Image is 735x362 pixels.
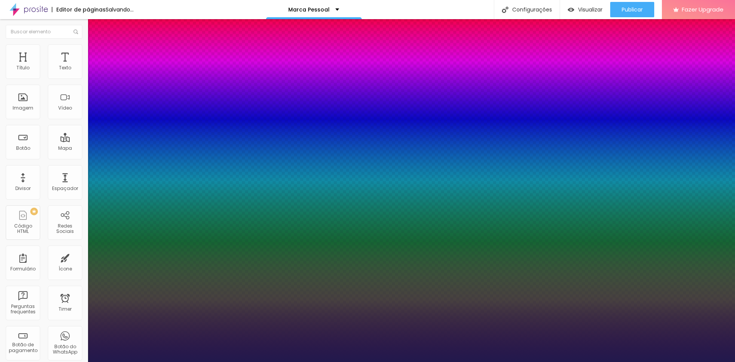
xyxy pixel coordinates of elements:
div: Código HTML [8,223,38,234]
p: Marca Pessoal [288,7,330,12]
div: Editor de páginas [52,7,106,12]
div: Texto [59,65,71,70]
div: Botão [16,146,30,151]
input: Buscar elemento [6,25,82,39]
button: Publicar [610,2,654,17]
div: Salvando... [106,7,134,12]
img: Icone [73,29,78,34]
div: Formulário [10,266,36,272]
div: Imagem [13,105,33,111]
div: Redes Sociais [50,223,80,234]
button: Visualizar [560,2,610,17]
img: view-1.svg [568,7,574,13]
div: Botão de pagamento [8,342,38,353]
div: Divisor [15,186,31,191]
div: Ícone [59,266,72,272]
div: Vídeo [58,105,72,111]
div: Espaçador [52,186,78,191]
img: Icone [502,7,508,13]
span: Publicar [622,7,643,13]
span: Visualizar [578,7,603,13]
div: Perguntas frequentes [8,304,38,315]
div: Mapa [58,146,72,151]
div: Botão do WhatsApp [50,344,80,355]
div: Título [16,65,29,70]
div: Timer [59,306,72,312]
span: Fazer Upgrade [682,6,724,13]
